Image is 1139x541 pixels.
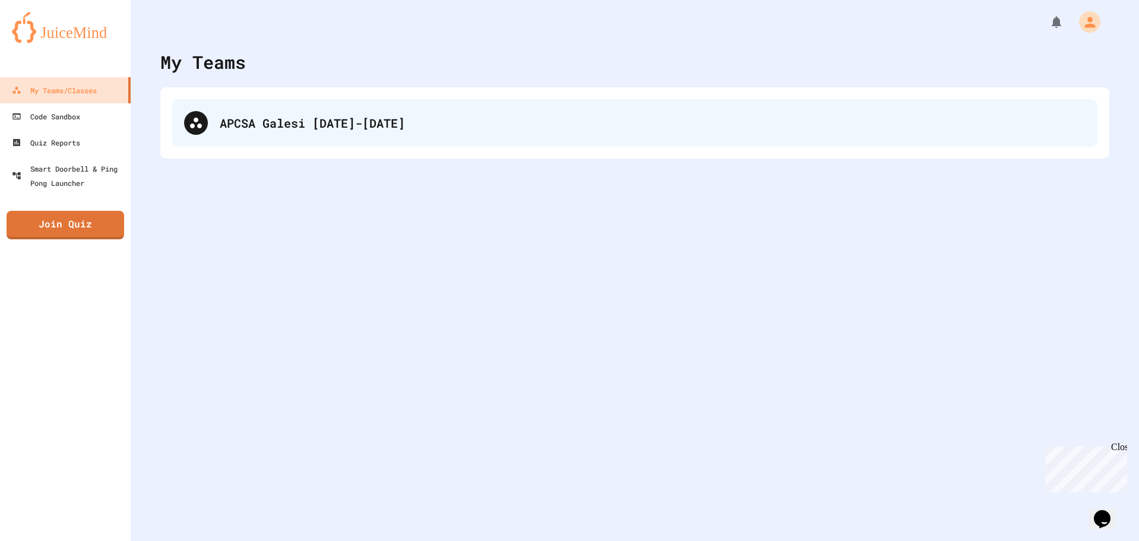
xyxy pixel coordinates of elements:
div: My Teams [160,49,246,75]
div: My Notifications [1027,12,1067,32]
div: My Teams/Classes [12,83,97,97]
div: Quiz Reports [12,135,80,150]
a: Join Quiz [7,211,124,239]
div: Chat with us now!Close [5,5,82,75]
img: logo-orange.svg [12,12,119,43]
div: APCSA Galesi [DATE]-[DATE] [220,114,1086,132]
div: APCSA Galesi [DATE]-[DATE] [172,99,1097,147]
div: Code Sandbox [12,109,80,124]
iframe: chat widget [1089,493,1127,529]
div: Smart Doorbell & Ping Pong Launcher [12,162,126,190]
iframe: chat widget [1040,442,1127,492]
div: My Account [1067,8,1103,36]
